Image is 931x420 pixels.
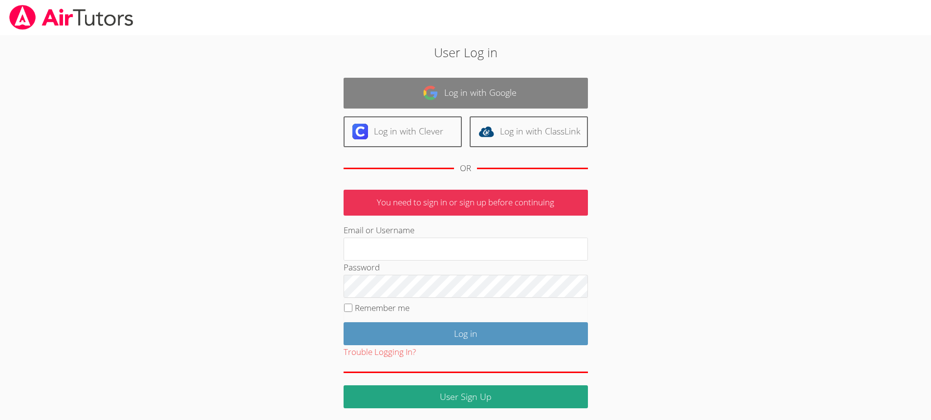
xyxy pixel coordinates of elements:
[470,116,588,147] a: Log in with ClassLink
[344,262,380,273] label: Password
[344,385,588,408] a: User Sign Up
[478,124,494,139] img: classlink-logo-d6bb404cc1216ec64c9a2012d9dc4662098be43eaf13dc465df04b49fa7ab582.svg
[423,85,438,101] img: google-logo-50288ca7cdecda66e5e0955fdab243c47b7ad437acaf1139b6f446037453330a.svg
[355,302,410,313] label: Remember me
[8,5,134,30] img: airtutors_banner-c4298cdbf04f3fff15de1276eac7730deb9818008684d7c2e4769d2f7ddbe033.png
[460,161,471,176] div: OR
[352,124,368,139] img: clever-logo-6eab21bc6e7a338710f1a6ff85c0baf02591cd810cc4098c63d3a4b26e2feb20.svg
[214,43,717,62] h2: User Log in
[344,116,462,147] a: Log in with Clever
[344,224,414,236] label: Email or Username
[344,322,588,345] input: Log in
[344,78,588,109] a: Log in with Google
[344,345,416,359] button: Trouble Logging In?
[344,190,588,216] p: You need to sign in or sign up before continuing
